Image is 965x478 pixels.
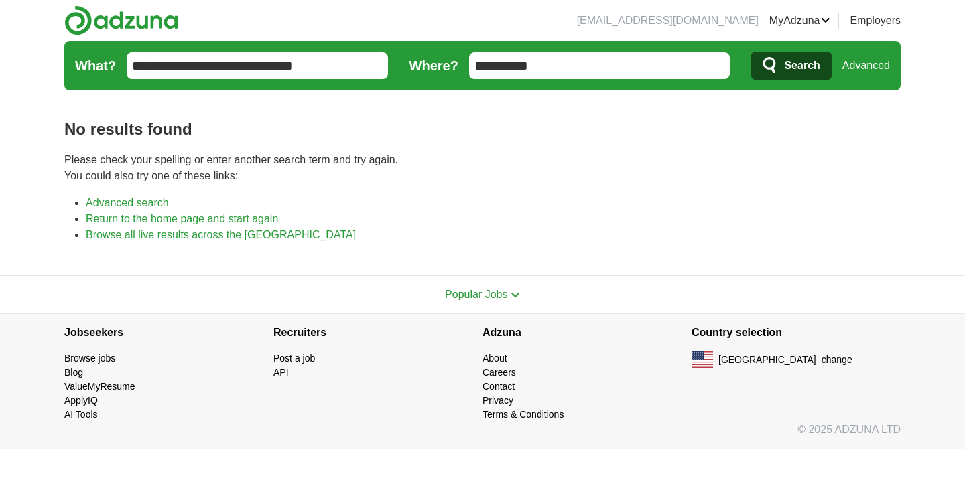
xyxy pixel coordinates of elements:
[64,117,901,141] h1: No results found
[511,292,520,298] img: toggle icon
[482,353,507,364] a: About
[64,409,98,420] a: AI Tools
[64,381,135,392] a: ValueMyResume
[769,13,831,29] a: MyAdzuna
[850,13,901,29] a: Employers
[273,367,289,378] a: API
[86,197,169,208] a: Advanced search
[482,381,515,392] a: Contact
[822,353,852,367] button: change
[64,395,98,406] a: ApplyIQ
[54,422,911,449] div: © 2025 ADZUNA LTD
[482,409,564,420] a: Terms & Conditions
[86,213,278,224] a: Return to the home page and start again
[751,52,831,80] button: Search
[482,395,513,406] a: Privacy
[273,353,315,364] a: Post a job
[64,367,83,378] a: Blog
[409,56,458,76] label: Where?
[482,367,516,378] a: Careers
[577,13,759,29] li: [EMAIL_ADDRESS][DOMAIN_NAME]
[75,56,116,76] label: What?
[842,52,890,79] a: Advanced
[445,289,507,300] span: Popular Jobs
[692,351,713,368] img: US flag
[718,353,816,367] span: [GEOGRAPHIC_DATA]
[64,5,178,35] img: Adzuna logo
[692,314,901,351] h4: Country selection
[86,229,356,240] a: Browse all live results across the [GEOGRAPHIC_DATA]
[784,52,820,79] span: Search
[64,152,901,184] p: Please check your spelling or enter another search term and try again. You could also try one of ...
[64,353,115,364] a: Browse jobs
